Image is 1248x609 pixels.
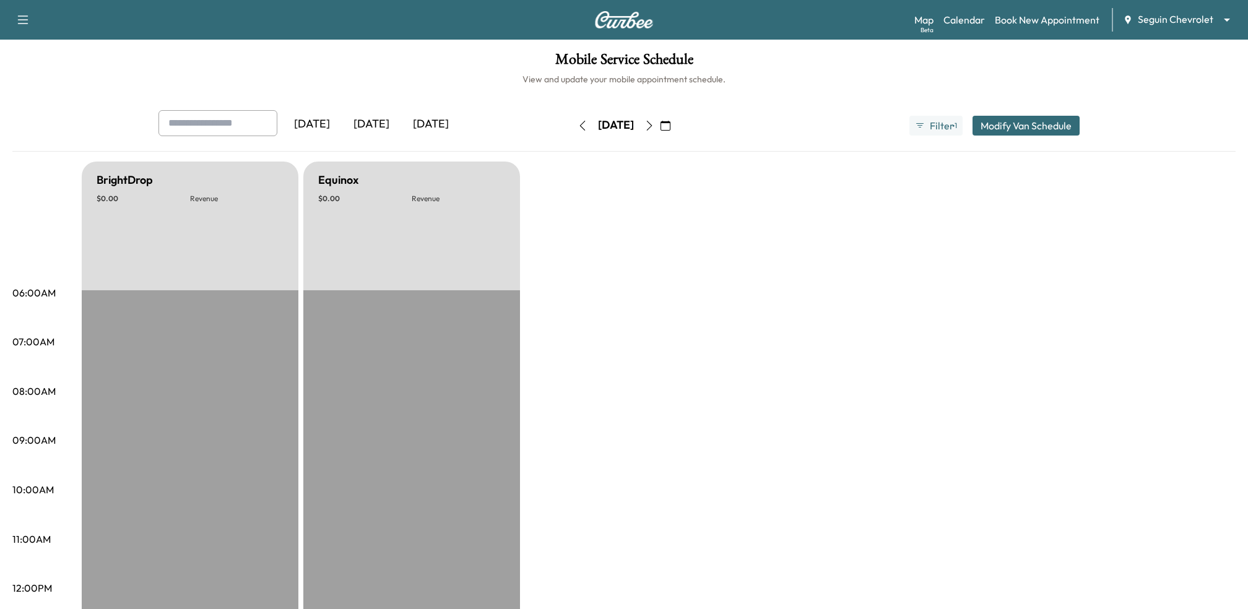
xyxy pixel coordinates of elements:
[97,194,190,204] p: $ 0.00
[952,123,955,129] span: ●
[342,110,401,139] div: [DATE]
[12,384,56,399] p: 08:00AM
[594,11,654,28] img: Curbee Logo
[12,334,54,349] p: 07:00AM
[921,25,934,35] div: Beta
[943,12,985,27] a: Calendar
[12,532,51,546] p: 11:00AM
[12,433,56,447] p: 09:00AM
[930,118,952,133] span: Filter
[1138,12,1213,27] span: Seguin Chevrolet
[318,194,412,204] p: $ 0.00
[97,171,153,189] h5: BrightDrop
[401,110,461,139] div: [DATE]
[995,12,1099,27] a: Book New Appointment
[12,581,52,595] p: 12:00PM
[318,171,358,189] h5: Equinox
[909,116,963,136] button: Filter●1
[412,194,505,204] p: Revenue
[914,12,934,27] a: MapBeta
[955,121,957,131] span: 1
[598,118,634,133] div: [DATE]
[12,482,54,497] p: 10:00AM
[12,285,56,300] p: 06:00AM
[12,73,1236,85] h6: View and update your mobile appointment schedule.
[12,52,1236,73] h1: Mobile Service Schedule
[282,110,342,139] div: [DATE]
[190,194,284,204] p: Revenue
[973,116,1080,136] button: Modify Van Schedule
